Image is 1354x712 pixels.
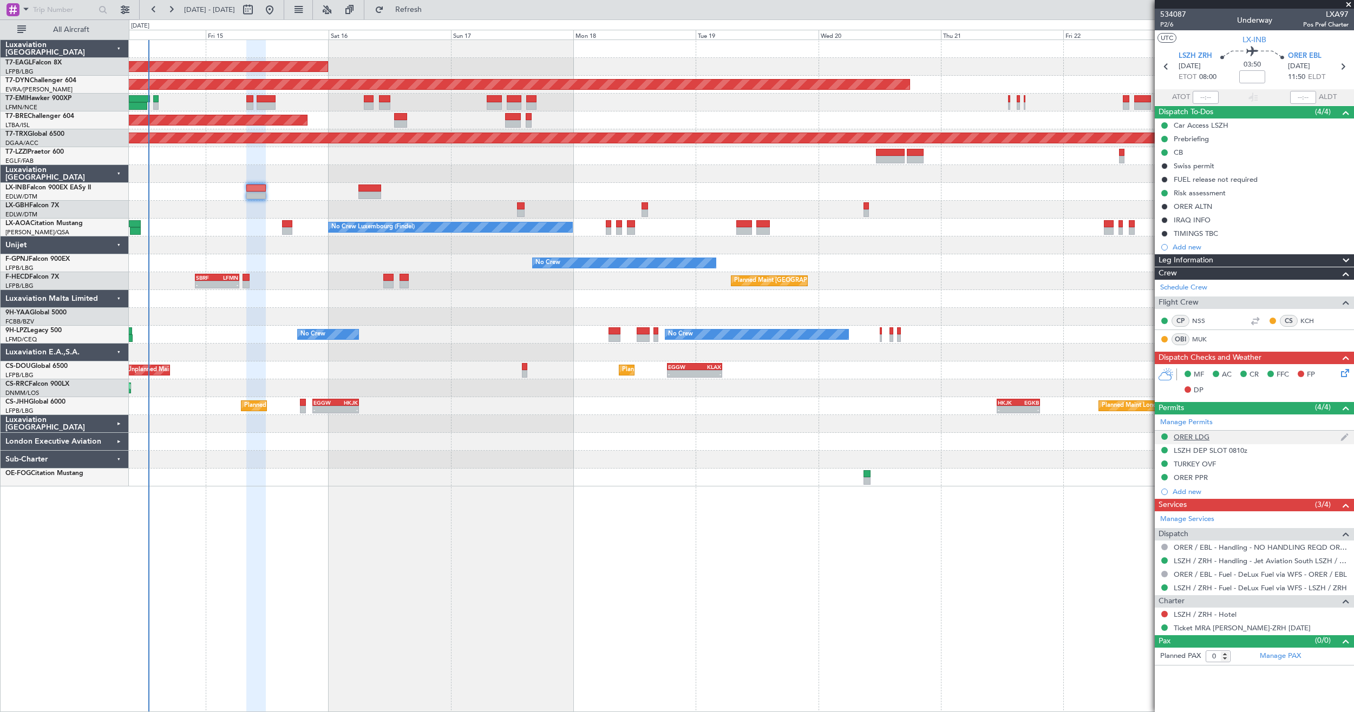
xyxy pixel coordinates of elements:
div: EGGW [668,364,695,370]
a: MUK [1192,334,1216,344]
span: 534087 [1160,9,1186,20]
span: CS-DOU [5,363,31,370]
a: T7-BREChallenger 604 [5,113,74,120]
input: --:-- [1193,91,1219,104]
span: Services [1159,499,1187,511]
button: UTC [1157,33,1176,43]
button: All Aircraft [12,21,117,38]
div: Prebriefing [1174,134,1209,143]
span: Dispatch Checks and Weather [1159,352,1261,364]
div: LFMN [217,274,238,281]
a: Ticket MRA [PERSON_NAME]-ZRH [DATE] [1174,623,1311,632]
div: Planned Maint London ([GEOGRAPHIC_DATA]) [1102,398,1231,414]
span: Crew [1159,267,1177,280]
a: F-GPNJFalcon 900EX [5,256,70,262]
span: CR [1250,370,1259,380]
div: Wed 20 [819,30,941,39]
span: (4/4) [1315,106,1331,117]
div: CS [1280,315,1298,327]
span: AC [1222,370,1232,380]
a: LFPB/LBG [5,68,34,76]
span: 9H-LPZ [5,327,27,334]
span: Flight Crew [1159,296,1199,309]
div: Thu 14 [83,30,206,39]
span: Pos Pref Charter [1303,20,1349,29]
a: T7-EMIHawker 900XP [5,95,71,102]
div: IRAQ INFO [1174,215,1211,225]
span: T7-EAGL [5,60,32,66]
span: 03:50 [1244,60,1261,70]
a: LSZH / ZRH - Hotel [1174,610,1237,619]
span: F-GPNJ [5,256,29,262]
div: No Crew [535,255,560,271]
span: ETOT [1179,72,1196,83]
div: LSZH DEP SLOT 0810z [1174,446,1247,455]
div: Fri 15 [206,30,328,39]
div: - [196,281,217,288]
div: - [336,406,358,413]
a: Manage Services [1160,514,1214,525]
a: LFPB/LBG [5,407,34,415]
a: Manage Permits [1160,417,1213,428]
div: TURKEY OVF [1174,459,1216,469]
a: LSZH / ZRH - Fuel - DeLux Fuel via WFS - LSZH / ZRH [1174,583,1347,592]
span: Dispatch To-Dos [1159,106,1213,118]
a: LX-INBFalcon 900EX EASy II [5,184,91,191]
a: DGAA/ACC [5,139,38,147]
img: edit [1340,432,1349,442]
a: EGLF/FAB [5,157,34,165]
span: FFC [1277,370,1289,380]
div: HKJK [336,399,358,406]
a: CS-JHHGlobal 6000 [5,399,66,405]
div: EGKB [1018,399,1039,406]
div: No Crew [300,326,325,342]
span: [DATE] [1288,61,1310,72]
span: ORER EBL [1288,51,1322,62]
span: 11:50 [1288,72,1305,83]
span: Charter [1159,595,1185,608]
div: ORER LDG [1174,432,1209,441]
div: TIMINGS TBC [1174,229,1218,238]
a: OE-FOGCitation Mustang [5,470,83,477]
a: T7-LZZIPraetor 600 [5,149,64,155]
div: Tue 19 [696,30,818,39]
a: LFPB/LBG [5,264,34,272]
span: LX-INB [5,184,27,191]
span: Dispatch [1159,528,1188,540]
span: F-HECD [5,274,29,280]
span: ALDT [1319,92,1337,103]
div: KLAX [695,364,721,370]
div: Risk assessment [1174,188,1226,197]
span: CS-RRC [5,381,29,387]
div: Planned Maint [GEOGRAPHIC_DATA] ([GEOGRAPHIC_DATA]) [622,362,793,378]
span: (4/4) [1315,401,1331,413]
a: Schedule Crew [1160,282,1207,293]
a: LFPB/LBG [5,371,34,379]
span: MF [1194,370,1204,380]
div: - [998,406,1018,413]
a: KCH [1300,316,1325,326]
span: 08:00 [1199,72,1216,83]
a: F-HECDFalcon 7X [5,274,59,280]
div: Planned Maint Lagos ([PERSON_NAME]) [129,380,241,396]
span: T7-BRE [5,113,28,120]
span: OE-FOG [5,470,31,477]
span: Pax [1159,635,1170,648]
span: LSZH ZRH [1179,51,1212,62]
div: CB [1174,148,1183,157]
div: Add new [1173,242,1349,252]
a: CS-RRCFalcon 900LX [5,381,69,387]
span: Permits [1159,402,1184,414]
span: [DATE] - [DATE] [184,5,235,15]
span: LX-AOA [5,220,30,227]
div: Car Access LSZH [1174,121,1228,130]
span: LX-INB [1242,34,1266,45]
a: CS-DOUGlobal 6500 [5,363,68,370]
div: - [1018,406,1039,413]
span: T7-TRX [5,131,28,137]
div: FUEL release not required [1174,175,1258,184]
span: T7-EMI [5,95,27,102]
div: EGGW [313,399,336,406]
a: 9H-LPZLegacy 500 [5,327,62,334]
span: P2/6 [1160,20,1186,29]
